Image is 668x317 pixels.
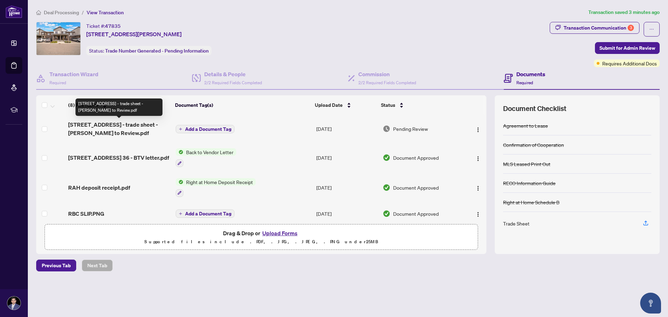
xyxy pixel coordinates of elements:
span: Pending Review [393,125,428,133]
div: Right at Home Schedule B [503,198,559,206]
span: ellipsis [649,27,654,32]
h4: Transaction Wizard [49,70,98,78]
li: / [82,8,84,16]
div: RECO Information Guide [503,179,556,187]
span: Document Approved [393,184,439,191]
span: Right at Home Deposit Receipt [183,178,256,186]
td: [DATE] [313,143,380,173]
span: Previous Tab [42,260,71,271]
span: Requires Additional Docs [602,60,657,67]
span: Back to Vendor Letter [183,148,236,156]
span: Trade Number Generated - Pending Information [105,48,209,54]
h4: Documents [516,70,545,78]
button: Previous Tab [36,260,76,271]
img: Logo [475,185,481,191]
span: Add a Document Tag [185,211,231,216]
span: View Transaction [87,9,124,16]
span: Submit for Admin Review [599,42,655,54]
div: MLS Leased Print Out [503,160,550,168]
span: Status [381,101,395,109]
span: (8) File Name [68,101,98,109]
img: Profile Icon [7,296,21,310]
span: Drag & Drop or [223,229,300,238]
button: Next Tab [82,260,113,271]
span: Drag & Drop orUpload FormsSupported files include .PDF, .JPG, .JPEG, .PNG under25MB [45,224,478,250]
div: Trade Sheet [503,220,530,227]
h4: Details & People [204,70,262,78]
div: Ticket #: [86,22,121,30]
span: Deal Processing [44,9,79,16]
img: IMG-W12304731_1.jpg [37,22,80,55]
img: Logo [475,212,481,217]
span: [STREET_ADDRESS][PERSON_NAME] [86,30,182,38]
span: plus [179,127,182,131]
th: Upload Date [312,95,378,115]
span: Add a Document Tag [185,127,231,132]
button: Add a Document Tag [176,209,234,218]
span: Upload Date [315,101,343,109]
div: [STREET_ADDRESS] - trade sheet - [PERSON_NAME] to Review.pdf [75,98,162,116]
button: Open asap [640,293,661,314]
span: 2/2 Required Fields Completed [358,80,416,85]
span: RBC SLIP.PNG [68,209,104,218]
span: [STREET_ADDRESS] 36 - BTV letter.pdf [68,153,169,162]
img: Document Status [383,125,390,133]
button: Add a Document Tag [176,125,234,133]
button: Status IconRight at Home Deposit Receipt [176,178,256,197]
button: Add a Document Tag [176,125,234,134]
span: RAH deposit receipt.pdf [68,183,130,192]
button: Logo [472,123,484,134]
td: [DATE] [313,115,380,143]
div: Transaction Communication [564,22,634,33]
h4: Commission [358,70,416,78]
th: (8) File Name [65,95,173,115]
span: 47835 [105,23,121,29]
span: Required [49,80,66,85]
span: 2/2 Required Fields Completed [204,80,262,85]
img: Document Status [383,210,390,217]
img: Document Status [383,154,390,161]
span: [STREET_ADDRESS] - trade sheet - [PERSON_NAME] to Review.pdf [68,120,170,137]
span: Document Checklist [503,104,566,113]
th: Status [378,95,461,115]
span: plus [179,212,182,215]
div: 3 [628,25,634,31]
img: Status Icon [176,148,183,156]
img: Status Icon [176,178,183,186]
button: Logo [472,182,484,193]
span: home [36,10,41,15]
button: Submit for Admin Review [595,42,660,54]
button: Logo [472,208,484,219]
div: Agreement to Lease [503,122,548,129]
span: Required [516,80,533,85]
button: Status IconBack to Vendor Letter [176,148,236,167]
img: logo [6,5,22,18]
img: Logo [475,127,481,133]
img: Document Status [383,184,390,191]
article: Transaction saved 3 minutes ago [588,8,660,16]
td: [DATE] [313,173,380,203]
p: Supported files include .PDF, .JPG, .JPEG, .PNG under 25 MB [49,238,474,246]
button: Upload Forms [260,229,300,238]
span: Document Approved [393,154,439,161]
div: Status: [86,46,212,55]
th: Document Tag(s) [172,95,312,115]
button: Logo [472,152,484,163]
td: [DATE] [313,203,380,225]
img: Logo [475,156,481,161]
div: Confirmation of Cooperation [503,141,564,149]
span: Document Approved [393,210,439,217]
button: Transaction Communication3 [550,22,639,34]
